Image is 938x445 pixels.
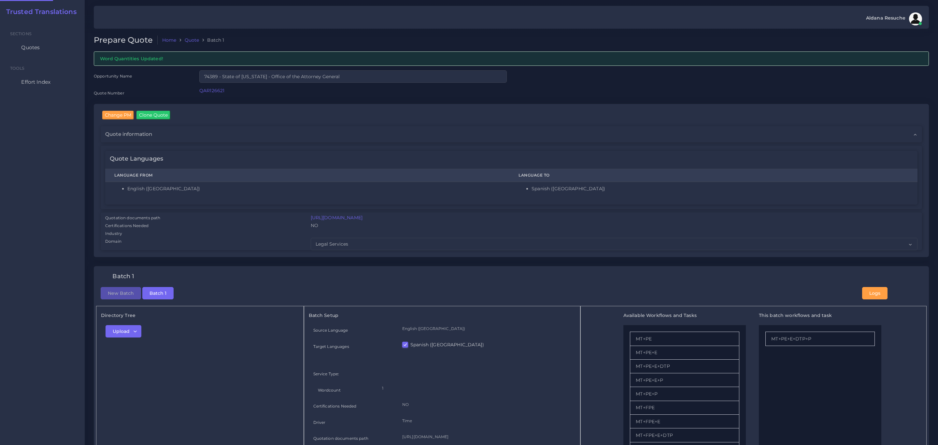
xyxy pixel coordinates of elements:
[532,185,908,192] li: Spanish ([GEOGRAPHIC_DATA])
[866,16,905,20] span: Aldana Resuche
[313,403,357,409] label: Certifications Needed
[21,44,40,51] span: Quotes
[630,360,739,373] li: MT+PE+E+DTP
[105,215,160,221] label: Quotation documents path
[105,238,121,244] label: Domain
[106,325,141,337] button: Upload
[105,231,122,237] label: Industry
[105,169,509,182] th: Language From
[162,37,177,43] a: Home
[869,290,880,296] span: Logs
[318,387,341,393] label: Wordcount
[306,222,922,230] div: NO
[410,341,484,348] label: Spanish ([GEOGRAPHIC_DATA])
[313,436,368,441] label: Quotation documents path
[863,12,924,25] a: Aldana Resucheavatar
[862,287,888,299] button: Logs
[110,155,163,163] h4: Quote Languages
[509,169,917,182] th: Language To
[101,287,141,299] button: New Batch
[127,185,500,192] li: English ([GEOGRAPHIC_DATA])
[313,327,348,333] label: Source Language
[909,12,922,25] img: avatar
[21,79,50,86] span: Effort Index
[5,41,80,54] a: Quotes
[630,428,739,442] li: MT+FPE+E+DTP
[630,415,739,428] li: MT+FPE+E
[402,433,571,440] p: [URL][DOMAIN_NAME]
[94,51,929,65] div: Word Quantities Updated!
[101,126,922,142] div: Quote information
[2,8,77,16] a: Trusted Translations
[102,111,134,119] input: Change PM
[313,344,349,349] label: Target Languages
[136,111,170,119] input: Clone Quote
[142,290,174,296] a: Batch 1
[199,37,224,43] li: Batch 1
[759,313,881,318] h5: This batch workflows and task
[101,313,299,318] h5: Directory Tree
[630,346,739,360] li: MT+PE+E
[105,223,149,229] label: Certifications Needed
[94,90,124,96] label: Quote Number
[199,88,224,93] a: QAR126621
[623,313,746,318] h5: Available Workflows and Tasks
[142,287,174,299] button: Batch 1
[402,401,571,408] p: NO
[112,273,134,280] h4: Batch 1
[94,73,132,79] label: Opportunity Name
[5,75,80,89] a: Effort Index
[309,313,576,318] h5: Batch Setup
[311,215,363,221] a: [URL][DOMAIN_NAME]
[313,420,326,425] label: Driver
[105,131,152,138] span: Quote information
[10,31,32,36] span: Sections
[630,387,739,401] li: MT+PE+P
[630,373,739,387] li: MT+PE+E+P
[630,401,739,415] li: MT+FPE
[101,290,141,296] a: New Batch
[94,36,158,45] h2: Prepare Quote
[402,417,571,424] p: Time
[630,332,739,346] li: MT+PE
[765,332,875,346] li: MT+PE+E+DTP+P
[10,66,25,71] span: Tools
[313,371,339,377] label: Service Type:
[402,325,571,332] p: English ([GEOGRAPHIC_DATA])
[185,37,199,43] a: Quote
[382,385,566,392] p: 1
